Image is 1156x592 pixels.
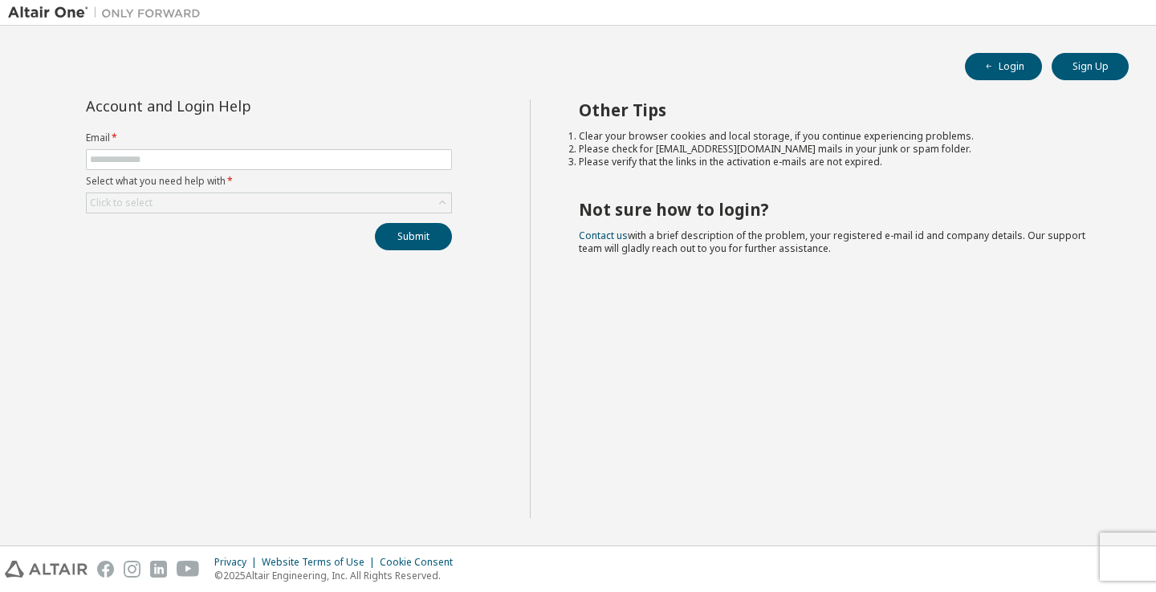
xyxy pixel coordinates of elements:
[90,197,153,209] div: Click to select
[579,229,1085,255] span: with a brief description of the problem, your registered e-mail id and company details. Our suppo...
[579,143,1101,156] li: Please check for [EMAIL_ADDRESS][DOMAIN_NAME] mails in your junk or spam folder.
[214,556,262,569] div: Privacy
[86,175,452,188] label: Select what you need help with
[579,130,1101,143] li: Clear your browser cookies and local storage, if you continue experiencing problems.
[177,561,200,578] img: youtube.svg
[5,561,88,578] img: altair_logo.svg
[86,99,379,112] div: Account and Login Help
[579,156,1101,168] li: Please verify that the links in the activation e-mails are not expired.
[86,132,452,144] label: Email
[965,53,1042,80] button: Login
[579,199,1101,220] h2: Not sure how to login?
[579,229,628,242] a: Contact us
[1052,53,1129,80] button: Sign Up
[8,5,209,21] img: Altair One
[150,561,167,578] img: linkedin.svg
[87,193,451,213] div: Click to select
[97,561,114,578] img: facebook.svg
[214,569,462,582] p: © 2025 Altair Engineering, Inc. All Rights Reserved.
[380,556,462,569] div: Cookie Consent
[375,223,452,250] button: Submit
[262,556,380,569] div: Website Terms of Use
[124,561,140,578] img: instagram.svg
[579,99,1101,120] h2: Other Tips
